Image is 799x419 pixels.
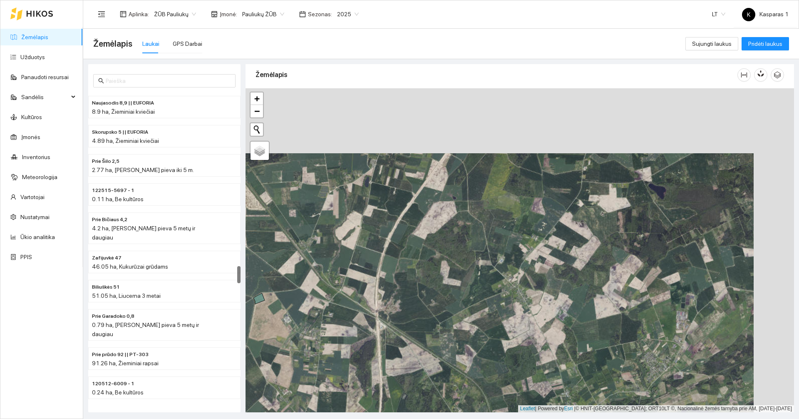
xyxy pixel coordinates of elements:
[251,92,263,105] a: Zoom in
[254,106,260,116] span: −
[564,406,573,412] a: Esri
[173,39,202,48] div: GPS Darbai
[21,114,42,120] a: Kultūros
[120,11,127,17] span: layout
[98,10,105,18] span: menu-fold
[92,157,119,165] span: Prie Šilo 2,5
[21,89,69,105] span: Sandėlis
[742,11,789,17] span: Kasparas 1
[92,187,134,195] span: 122515-5697 - 1
[574,406,576,412] span: |
[251,105,263,117] a: Zoom out
[251,123,263,136] button: Initiate a new search
[20,234,55,240] a: Ūkio analitika
[92,360,159,367] span: 91.26 ha, Žieminiai rapsai
[22,154,50,160] a: Inventorius
[92,128,148,136] span: Skorupsko 5 || EUFORIA
[92,312,134,320] span: Prie Garadoko 0,8
[256,63,737,87] div: Žemėlapis
[712,8,725,20] span: LT
[220,10,237,19] span: Įmonė :
[254,93,260,104] span: +
[251,142,269,160] a: Layers
[308,10,332,19] span: Sezonas :
[22,174,57,180] a: Meteorologija
[92,254,122,262] span: Zafijuvkė 47
[211,11,218,17] span: shop
[92,322,199,337] span: 0.79 ha, [PERSON_NAME] pieva 5 metų ir daugiau
[92,225,195,241] span: 4.2 ha, [PERSON_NAME] pieva 5 metų ir daugiau
[93,37,132,50] span: Žemėlapis
[20,214,50,220] a: Nustatymai
[738,72,750,78] span: column-width
[92,216,127,224] span: Prie Bičiaus 4,2
[21,134,40,140] a: Įmonės
[92,99,154,107] span: Naujasodis 8,9 || EUFORIA
[742,37,789,50] button: Pridėti laukus
[518,405,794,412] div: | Powered by © HNIT-[GEOGRAPHIC_DATA]; ORT10LT ©, Nacionalinė žemės tarnyba prie AM, [DATE]-[DATE]
[92,196,144,202] span: 0.11 ha, Be kultūros
[20,54,45,60] a: Užduotys
[20,194,45,200] a: Vartotojai
[92,263,168,270] span: 46.05 ha, Kukurūzai grūdams
[742,40,789,47] a: Pridėti laukus
[747,8,750,21] span: K
[748,39,782,48] span: Pridėti laukus
[92,380,134,388] span: 120512-6009 - 1
[520,406,535,412] a: Leaflet
[142,39,159,48] div: Laukai
[242,8,284,20] span: Pauliukų ŽŪB
[299,11,306,17] span: calendar
[98,78,104,84] span: search
[92,283,120,291] span: Biliuškės 51
[20,254,32,260] a: PPIS
[21,74,69,80] a: Panaudoti resursai
[92,108,155,115] span: 8.9 ha, Žieminiai kviečiai
[92,292,161,299] span: 51.05 ha, Liucerna 3 metai
[337,8,359,20] span: 2025
[685,40,738,47] a: Sujungti laukus
[92,351,149,359] span: Prie prūdo 92 || PT-303
[685,37,738,50] button: Sujungti laukus
[92,167,194,173] span: 2.77 ha, [PERSON_NAME] pieva iki 5 m.
[129,10,149,19] span: Aplinka :
[92,389,144,396] span: 0.24 ha, Be kultūros
[106,76,231,85] input: Paieška
[737,68,751,82] button: column-width
[93,6,110,22] button: menu-fold
[154,8,196,20] span: ŽŪB Pauliukų
[92,137,159,144] span: 4.89 ha, Žieminiai kviečiai
[692,39,732,48] span: Sujungti laukus
[21,34,48,40] a: Žemėlapis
